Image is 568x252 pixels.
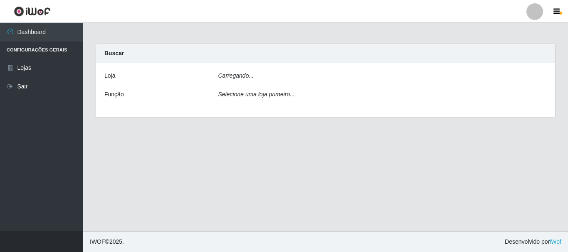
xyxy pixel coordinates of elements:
[505,237,561,246] span: Desenvolvido por
[218,91,295,98] i: Selecione uma loja primeiro...
[90,237,124,246] span: © 2025 .
[14,6,51,17] img: CoreUI Logo
[104,50,124,56] strong: Buscar
[90,238,105,245] span: IWOF
[104,71,115,80] label: Loja
[550,238,561,245] a: iWof
[104,90,124,99] label: Função
[218,72,254,79] i: Carregando...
